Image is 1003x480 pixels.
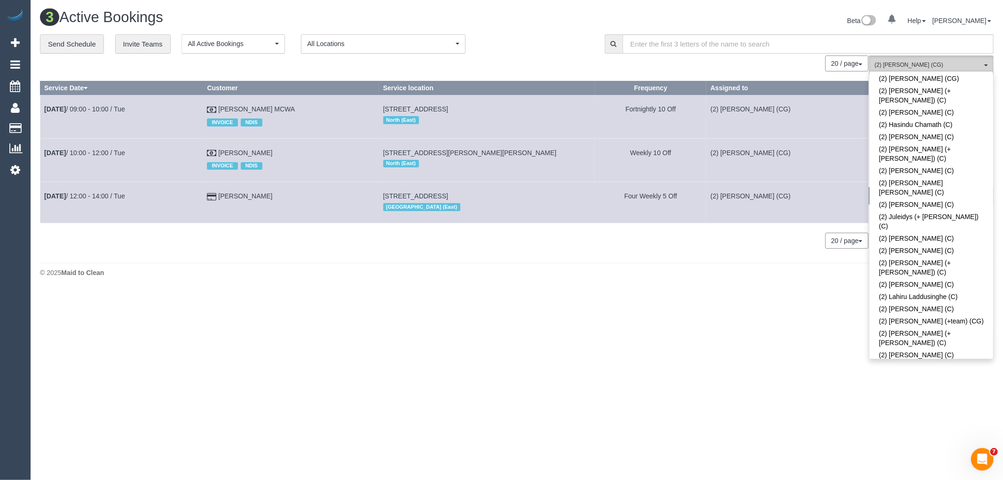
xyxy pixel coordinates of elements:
a: (2) [PERSON_NAME] (C) [869,131,993,143]
input: Enter the first 3 letters of the name to search [623,34,994,54]
th: Service Date [40,81,203,95]
a: Invite Teams [115,34,171,54]
span: All Active Bookings [188,39,273,48]
td: Customer [203,182,379,223]
b: [DATE] [44,149,66,157]
i: Check Payment [207,150,216,157]
th: Service location [379,81,595,95]
i: Check Payment [207,107,216,113]
button: All Active Bookings [182,34,285,54]
a: (2) [PERSON_NAME] (C) [869,244,993,257]
a: [PERSON_NAME] [218,192,272,200]
th: Customer [203,81,379,95]
nav: Pagination navigation [826,55,869,71]
span: NDIS [241,162,262,170]
span: NDIS [241,118,262,126]
a: (2) [PERSON_NAME] (C) [869,165,993,177]
a: (2) [PERSON_NAME] (+ [PERSON_NAME]) (C) [869,257,993,278]
h1: Active Bookings [40,9,510,25]
a: (2) Juleidys (+ [PERSON_NAME]) (C) [869,211,993,232]
ol: All Teams [869,55,994,70]
span: INVOICE [207,162,237,170]
a: [DATE]/ 12:00 - 14:00 / Tue [44,192,125,200]
a: (2) [PERSON_NAME] (+ [PERSON_NAME]) (C) [869,327,993,349]
a: (2) Hasindu Chamath (C) [869,118,993,131]
td: Service location [379,138,595,181]
a: (2) [PERSON_NAME] (CG) [869,72,993,85]
a: Send Schedule [40,34,104,54]
span: [GEOGRAPHIC_DATA] (East) [383,203,460,211]
div: © 2025 [40,268,994,277]
nav: Pagination navigation [826,233,869,249]
button: All Locations [301,34,466,54]
a: [DATE]/ 09:00 - 10:00 / Tue [44,105,125,113]
a: Beta [847,17,877,24]
a: (2) [PERSON_NAME] (C) [869,278,993,291]
iframe: Intercom live chat [971,448,994,471]
div: Location [383,157,591,170]
td: Assigned to [706,182,868,223]
a: (2) [PERSON_NAME] (+[PERSON_NAME]) (C) [869,85,993,106]
td: Customer [203,95,379,138]
span: North (East) [383,116,419,124]
span: (2) [PERSON_NAME] (CG) [875,61,982,69]
span: All Locations [307,39,453,48]
i: Credit Card Payment [207,194,216,200]
a: [PERSON_NAME] [218,149,272,157]
td: Customer [203,138,379,181]
img: Automaid Logo [6,9,24,23]
button: 20 / page [825,55,869,71]
b: [DATE] [44,192,66,200]
a: [PERSON_NAME] [932,17,991,24]
td: Service location [379,182,595,223]
td: Assigned to [706,138,868,181]
span: 7 [990,448,998,456]
a: (2) [PERSON_NAME] [PERSON_NAME] (C) [869,177,993,198]
strong: Maid to Clean [61,269,104,276]
td: Schedule date [40,182,203,223]
td: Assigned to [706,95,868,138]
a: (2) [PERSON_NAME] (C) [869,198,993,211]
img: New interface [861,15,876,27]
span: [STREET_ADDRESS] [383,192,448,200]
th: Assigned to [706,81,868,95]
td: Schedule date [40,95,203,138]
span: North (East) [383,160,419,167]
button: 20 / page [825,233,869,249]
b: [DATE] [44,105,66,113]
td: Frequency [595,182,706,223]
td: Frequency [595,95,706,138]
a: Help [908,17,926,24]
button: (2) [PERSON_NAME] (CG) [869,55,994,75]
span: [STREET_ADDRESS] [383,105,448,113]
a: (2) [PERSON_NAME] (C) [869,106,993,118]
div: Location [383,114,591,126]
span: 3 [40,8,59,26]
a: (2) [PERSON_NAME] (C) [869,303,993,315]
span: INVOICE [207,118,237,126]
a: [DATE]/ 10:00 - 12:00 / Tue [44,149,125,157]
td: Service location [379,95,595,138]
a: (2) [PERSON_NAME] (C) [869,349,993,361]
a: (2) [PERSON_NAME] (+ [PERSON_NAME]) (C) [869,143,993,165]
td: Frequency [595,138,706,181]
a: (2) Lahiru Laddusinghe (C) [869,291,993,303]
div: Location [383,201,591,213]
span: [STREET_ADDRESS][PERSON_NAME][PERSON_NAME] [383,149,557,157]
a: (2) [PERSON_NAME] (+team) (CG) [869,315,993,327]
a: [PERSON_NAME] MCWA [218,105,295,113]
a: (2) [PERSON_NAME] (C) [869,232,993,244]
th: Frequency [595,81,706,95]
td: Schedule date [40,138,203,181]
